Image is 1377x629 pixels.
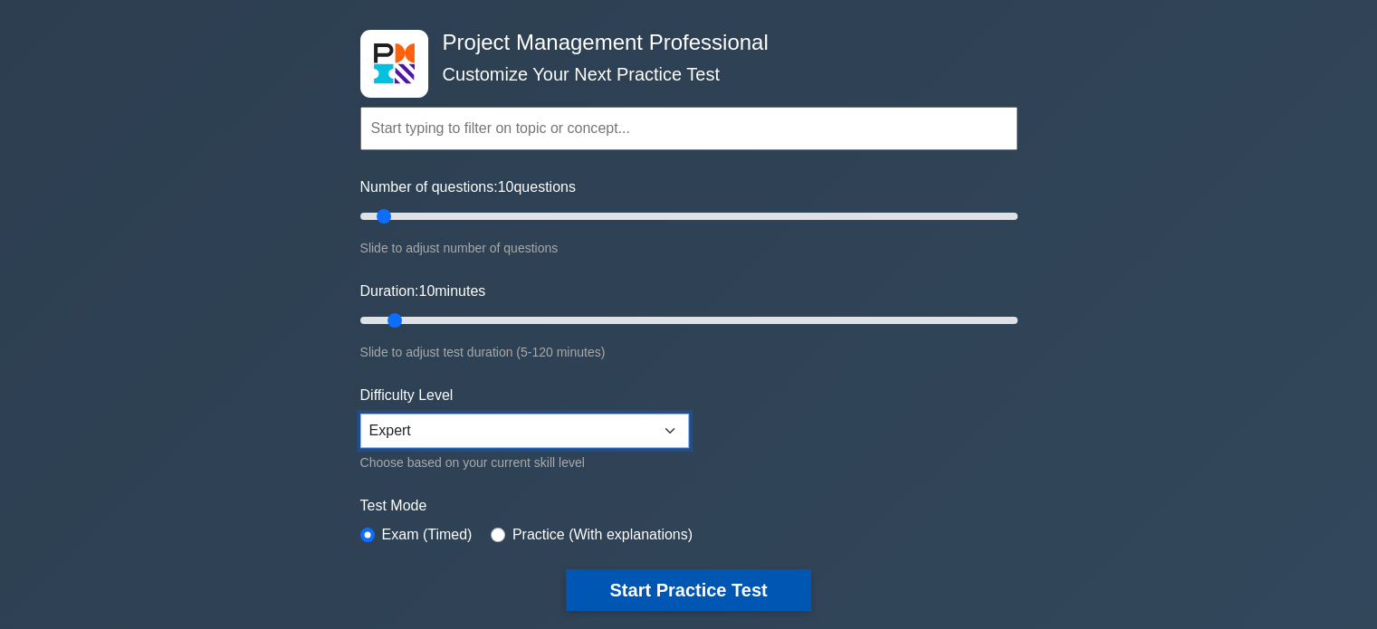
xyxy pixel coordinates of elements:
h4: Project Management Professional [435,30,929,56]
button: Start Practice Test [566,569,810,611]
div: Choose based on your current skill level [360,452,689,473]
label: Difficulty Level [360,385,454,406]
label: Exam (Timed) [382,524,473,546]
div: Slide to adjust test duration (5-120 minutes) [360,341,1018,363]
span: 10 [418,283,435,299]
div: Slide to adjust number of questions [360,237,1018,259]
span: 10 [498,179,514,195]
label: Practice (With explanations) [512,524,693,546]
label: Number of questions: questions [360,176,576,198]
input: Start typing to filter on topic or concept... [360,107,1018,150]
label: Test Mode [360,495,1018,517]
label: Duration: minutes [360,281,486,302]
